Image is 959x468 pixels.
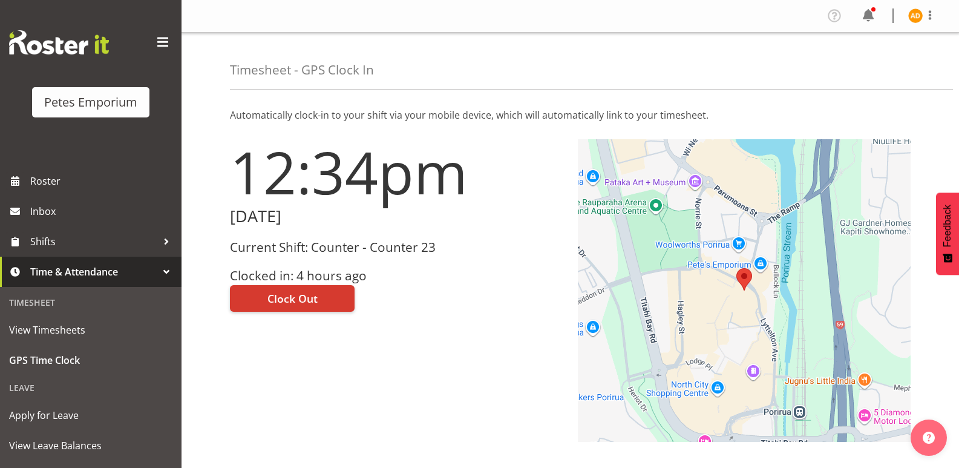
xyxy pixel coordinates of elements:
a: Apply for Leave [3,400,178,430]
button: Feedback - Show survey [936,193,959,275]
img: amelia-denz7002.jpg [908,8,923,23]
h1: 12:34pm [230,139,563,205]
span: View Leave Balances [9,437,172,455]
span: Roster [30,172,175,190]
h3: Current Shift: Counter - Counter 23 [230,240,563,254]
img: Rosterit website logo [9,30,109,54]
h3: Clocked in: 4 hours ago [230,269,563,283]
span: Apply for Leave [9,406,172,424]
img: help-xxl-2.png [923,432,935,444]
div: Timesheet [3,290,178,315]
span: GPS Time Clock [9,351,172,369]
span: View Timesheets [9,321,172,339]
span: Shifts [30,232,157,251]
div: Petes Emporium [44,93,137,111]
h2: [DATE] [230,207,563,226]
span: Inbox [30,202,175,220]
a: View Timesheets [3,315,178,345]
span: Clock Out [267,291,318,306]
div: Leave [3,375,178,400]
button: Clock Out [230,285,355,312]
a: View Leave Balances [3,430,178,461]
span: Time & Attendance [30,263,157,281]
h4: Timesheet - GPS Clock In [230,63,374,77]
span: Feedback [942,205,953,247]
a: GPS Time Clock [3,345,178,375]
p: Automatically clock-in to your shift via your mobile device, which will automatically link to you... [230,108,911,122]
